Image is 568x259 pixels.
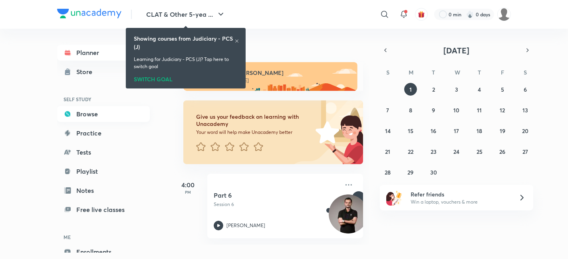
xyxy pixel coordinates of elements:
[430,169,437,176] abbr: September 30, 2025
[214,191,313,199] h5: Part 6
[519,104,532,116] button: September 13, 2025
[466,10,474,18] img: streak
[214,201,339,208] p: Session 6
[57,106,150,122] a: Browse
[454,127,459,135] abbr: September 17, 2025
[196,113,313,128] h6: Give us your feedback on learning with Unacademy
[57,9,121,18] img: Company Logo
[57,230,150,244] h6: ME
[473,124,486,137] button: September 18, 2025
[411,190,509,198] h6: Refer friends
[519,83,532,96] button: September 6, 2025
[408,148,413,155] abbr: September 22, 2025
[427,166,440,179] button: September 30, 2025
[473,83,486,96] button: September 4, 2025
[404,145,417,158] button: September 22, 2025
[473,104,486,116] button: September 11, 2025
[453,106,459,114] abbr: September 10, 2025
[477,148,483,155] abbr: September 25, 2025
[183,62,357,91] img: morning
[76,67,97,77] div: Store
[409,106,412,114] abbr: September 8, 2025
[477,106,482,114] abbr: September 11, 2025
[453,148,459,155] abbr: September 24, 2025
[57,92,150,106] h6: SELF STUDY
[500,127,505,135] abbr: September 19, 2025
[381,166,394,179] button: September 28, 2025
[455,69,460,76] abbr: Wednesday
[432,106,435,114] abbr: September 9, 2025
[427,83,440,96] button: September 2, 2025
[183,45,371,54] h4: [DATE]
[57,182,150,198] a: Notes
[381,104,394,116] button: September 7, 2025
[519,124,532,137] button: September 20, 2025
[427,145,440,158] button: September 23, 2025
[134,34,234,51] h6: Showing courses from Judiciary - PCS (J)
[196,77,350,84] p: You have 1 event [DATE]
[385,169,391,176] abbr: September 28, 2025
[408,169,414,176] abbr: September 29, 2025
[496,145,509,158] button: September 26, 2025
[477,127,482,135] abbr: September 18, 2025
[501,86,504,93] abbr: September 5, 2025
[500,106,505,114] abbr: September 12, 2025
[431,127,437,135] abbr: September 16, 2025
[450,83,463,96] button: September 3, 2025
[404,166,417,179] button: September 29, 2025
[450,104,463,116] button: September 10, 2025
[57,202,150,218] a: Free live classes
[473,145,486,158] button: September 25, 2025
[57,144,150,160] a: Tests
[411,198,509,206] p: Win a laptop, vouchers & more
[196,69,350,77] h6: Good morning, [PERSON_NAME]
[432,86,435,93] abbr: September 2, 2025
[519,145,532,158] button: September 27, 2025
[478,86,481,93] abbr: September 4, 2025
[409,69,413,76] abbr: Monday
[524,69,527,76] abbr: Saturday
[478,69,481,76] abbr: Thursday
[134,56,238,70] p: Learning for Judiciary - PCS (J)? Tap here to switch goal
[496,124,509,137] button: September 19, 2025
[415,8,428,21] button: avatar
[431,148,437,155] abbr: September 23, 2025
[499,148,505,155] abbr: September 26, 2025
[409,86,412,93] abbr: September 1, 2025
[455,86,458,93] abbr: September 3, 2025
[134,73,238,82] div: SWITCH GOAL
[418,11,425,18] img: avatar
[404,104,417,116] button: September 8, 2025
[172,180,204,190] h5: 4:00
[386,69,389,76] abbr: Sunday
[385,127,391,135] abbr: September 14, 2025
[226,222,265,229] p: [PERSON_NAME]
[501,69,504,76] abbr: Friday
[408,127,413,135] abbr: September 15, 2025
[385,148,390,155] abbr: September 21, 2025
[404,124,417,137] button: September 15, 2025
[386,106,389,114] abbr: September 7, 2025
[57,125,150,141] a: Practice
[196,129,313,135] p: Your word will help make Unacademy better
[381,145,394,158] button: September 21, 2025
[172,190,204,194] p: PM
[381,124,394,137] button: September 14, 2025
[288,100,363,164] img: feedback_image
[432,69,435,76] abbr: Tuesday
[57,64,150,80] a: Store
[57,45,150,61] a: Planner
[496,104,509,116] button: September 12, 2025
[522,106,528,114] abbr: September 13, 2025
[522,148,528,155] abbr: September 27, 2025
[497,8,511,21] img: Basudha
[496,83,509,96] button: September 5, 2025
[522,127,528,135] abbr: September 20, 2025
[386,190,402,206] img: referral
[427,104,440,116] button: September 9, 2025
[57,163,150,179] a: Playlist
[57,9,121,20] a: Company Logo
[450,124,463,137] button: September 17, 2025
[404,83,417,96] button: September 1, 2025
[427,124,440,137] button: September 16, 2025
